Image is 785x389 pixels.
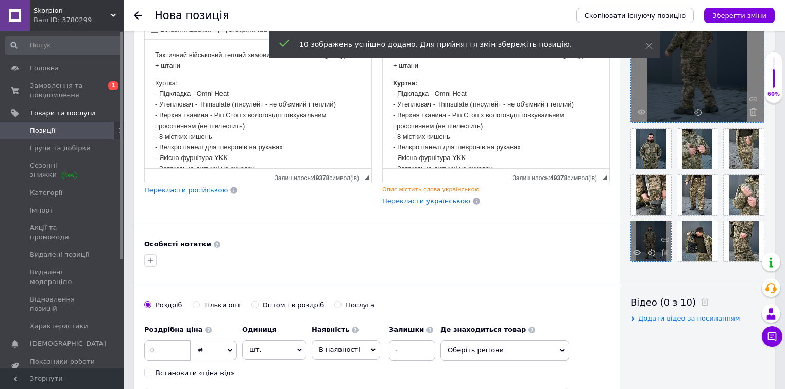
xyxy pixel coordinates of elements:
span: Акції та промокоди [30,223,95,242]
span: В наявності [319,346,360,353]
span: Категорії [30,188,62,198]
button: Зберегти зміни [704,8,775,23]
input: 0 [144,340,191,361]
span: Перекласти російською [144,186,228,194]
span: Оберіть регіони [440,340,569,361]
div: 60% Якість заповнення [765,51,782,103]
button: Чат з покупцем [762,326,782,347]
span: Потягніть для зміни розмірів [602,175,607,180]
div: Повернутися назад [134,11,142,20]
span: Перекласти українською [382,197,470,205]
span: 49378 [550,174,567,182]
div: 10 зображень успішно додано. Для прийняття змін збережіть позицію. [299,39,620,49]
input: - [389,340,435,361]
span: Видалені позиції [30,250,89,259]
body: Редактор, 2F307EB3-B826-4D02-B3C3-863136A8DBFA [10,10,216,238]
span: Головна [30,64,59,73]
div: Кiлькiсть символiв [513,172,602,182]
button: Скопіювати існуючу позицію [576,8,694,23]
input: Пошук [5,36,122,55]
div: Оптом і в роздріб [263,300,325,310]
span: ₴ [198,346,203,354]
span: Позиції [30,126,55,135]
iframe: Редактор, DF1F417B-F825-4423-B444-CA1E5AEFA567 [383,40,609,168]
p: Куртка: - Підкладка - Omni Heat - Утеплювач - Thinsulate (тінсулейт - не об'ємний і теплий) - Вер... [10,39,216,156]
b: Особисті нотатки [144,240,211,248]
div: 60% [765,91,782,98]
i: Зберегти зміни [712,12,766,20]
span: [DEMOGRAPHIC_DATA] [30,339,106,348]
b: Залишки [389,326,424,333]
span: Характеристики [30,322,88,331]
span: шт. [242,340,306,360]
span: Потягніть для зміни розмірів [364,175,369,180]
div: Кiлькiсть символiв [275,172,364,182]
span: Замовлення та повідомлення [30,81,95,100]
span: Сезонні знижки [30,161,95,180]
b: Роздрібна ціна [144,326,202,333]
span: Імпорт [30,206,54,215]
b: Де знаходиться товар [440,326,526,333]
span: Видалені модерацією [30,268,95,286]
p: Тактичний військовий теплий зимовий коcтюм Call Dragon куртка + штани [10,10,216,32]
div: Роздріб [156,300,182,310]
span: 49378 [312,174,329,182]
span: Групи та добірки [30,144,91,153]
span: Показники роботи компанії [30,357,95,376]
span: Додати відео за посиланням [638,314,740,322]
div: Ваш ID: 3780299 [33,15,124,25]
span: Товари та послуги [30,109,95,118]
h1: Нова позиція [155,9,229,22]
div: Встановити «ціна від» [156,368,235,378]
span: Skorpion [33,6,111,15]
b: Одиниця [242,326,277,333]
div: Послуга [346,300,374,310]
strong: Куртка: [10,40,35,47]
p: - Підкладка - Omni Heat - Утеплювач - Thinsulate (тінсулейт - не об'ємний і теплий) - Верхня ткан... [10,39,216,156]
span: Скопіювати існуючу позицію [585,12,686,20]
div: Опис містить слова українською [382,186,610,193]
iframe: Редактор, 2F307EB3-B826-4D02-B3C3-863136A8DBFA [145,40,371,168]
span: 1 [108,81,118,90]
b: Наявність [312,326,349,333]
body: Редактор, DF1F417B-F825-4423-B444-CA1E5AEFA567 [10,10,216,238]
div: Тільки опт [204,300,241,310]
span: Відновлення позицій [30,295,95,313]
span: Відео (0 з 10) [630,297,696,308]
